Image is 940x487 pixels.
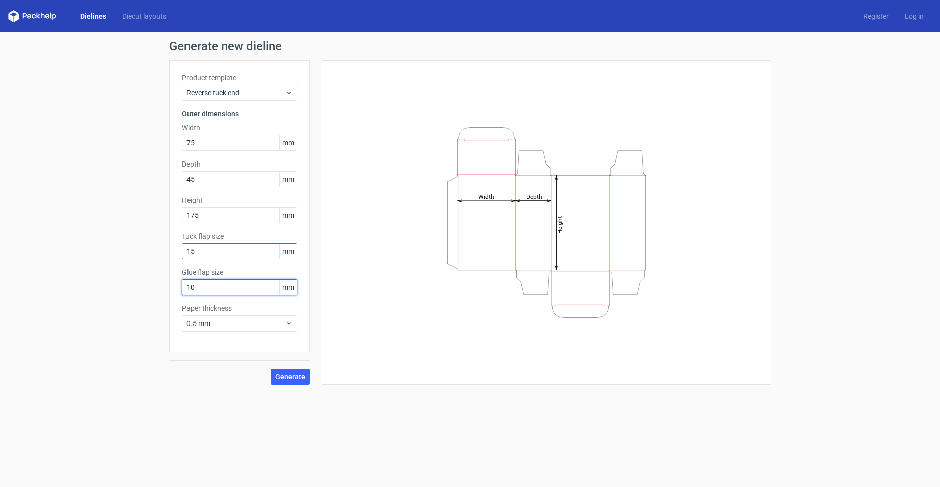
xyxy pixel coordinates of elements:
a: Register [855,11,897,21]
a: Diecut layouts [114,11,174,21]
span: mm [279,280,297,295]
span: Reverse tuck end [186,88,285,98]
label: Depth [182,159,297,169]
label: Tuck flap size [182,231,297,241]
a: Dielines [72,11,114,21]
span: 0.5 mm [186,318,285,329]
span: Generate [275,373,305,380]
span: mm [279,135,297,150]
span: mm [279,208,297,223]
label: Paper thickness [182,303,297,313]
tspan: Depth [526,193,542,200]
a: Log in [897,11,932,21]
label: Width [182,123,297,133]
label: Glue flap size [182,267,297,277]
tspan: Width [478,193,494,200]
span: mm [279,244,297,259]
tspan: Height [556,216,563,233]
button: Generate [271,369,310,385]
span: mm [279,172,297,187]
label: Product template [182,73,297,83]
h1: Generate new dieline [169,40,771,52]
label: Height [182,195,297,205]
h3: Outer dimensions [182,109,297,119]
